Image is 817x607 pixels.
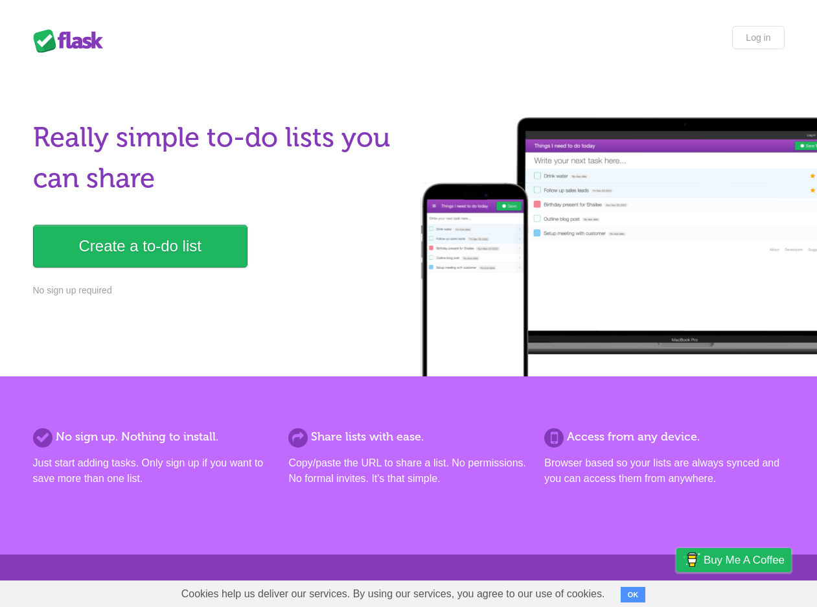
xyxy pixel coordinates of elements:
[732,26,784,49] a: Log in
[33,455,273,487] p: Just start adding tasks. Only sign up if you want to save more than one list.
[676,548,791,572] a: Buy me a coffee
[33,428,273,446] h2: No sign up. Nothing to install.
[544,455,784,487] p: Browser based so your lists are always synced and you can access them from anywhere.
[704,549,785,571] span: Buy me a coffee
[288,428,528,446] h2: Share lists with ease.
[168,581,618,607] span: Cookies help us deliver our services. By using our services, you agree to our use of cookies.
[683,549,700,571] img: Buy me a coffee
[288,455,528,487] p: Copy/paste the URL to share a list. No permissions. No formal invites. It's that simple.
[33,225,247,268] a: Create a to-do list
[33,117,401,199] h1: Really simple to-do lists you can share
[33,29,111,52] div: Flask Lists
[33,284,401,297] p: No sign up required
[621,587,646,602] button: OK
[544,428,784,446] h2: Access from any device.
